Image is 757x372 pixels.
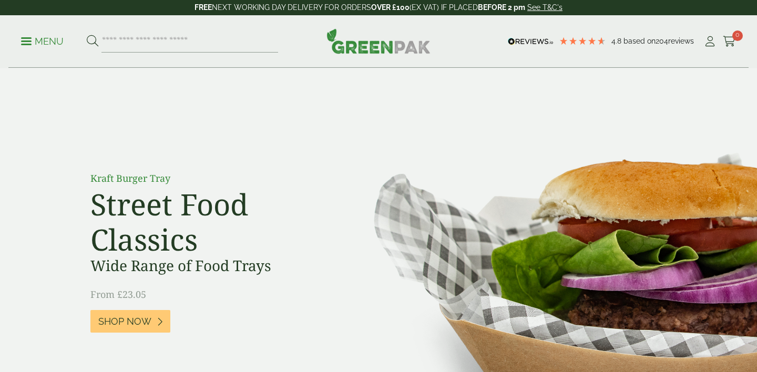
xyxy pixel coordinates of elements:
[723,34,736,49] a: 0
[21,35,64,48] p: Menu
[723,36,736,47] i: Cart
[703,36,717,47] i: My Account
[668,37,694,45] span: reviews
[623,37,656,45] span: Based on
[90,257,327,275] h3: Wide Range of Food Trays
[90,310,170,333] a: Shop Now
[732,30,743,41] span: 0
[90,187,327,257] h2: Street Food Classics
[90,171,327,185] p: Kraft Burger Tray
[195,3,212,12] strong: FREE
[21,35,64,46] a: Menu
[527,3,562,12] a: See T&C's
[98,316,151,327] span: Shop Now
[90,288,146,301] span: From £23.05
[656,37,668,45] span: 204
[559,36,606,46] div: 4.79 Stars
[478,3,525,12] strong: BEFORE 2 pm
[326,28,431,54] img: GreenPak Supplies
[371,3,410,12] strong: OVER £100
[508,38,554,45] img: REVIEWS.io
[611,37,623,45] span: 4.8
